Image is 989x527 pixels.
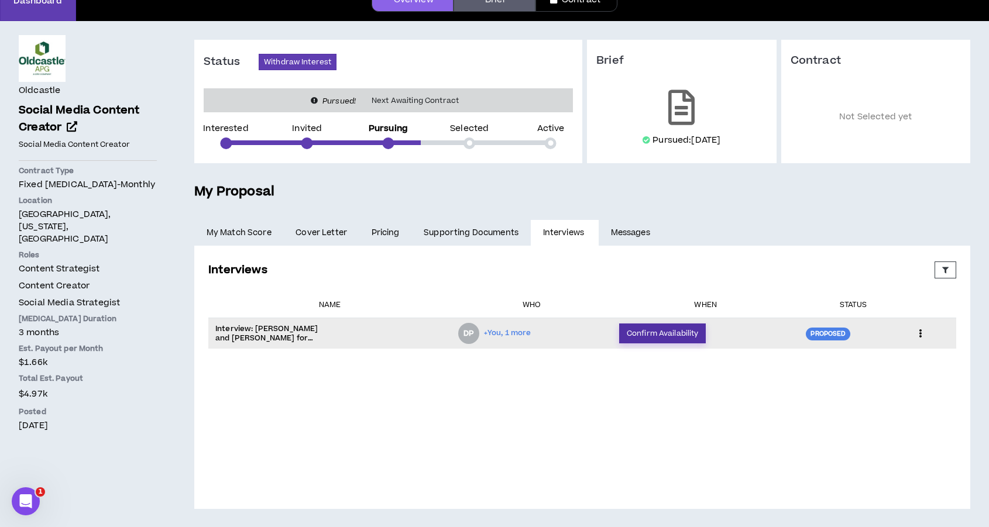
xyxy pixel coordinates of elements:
p: Interview: [PERSON_NAME] and [PERSON_NAME] for MoistureShield Social Media Content Creation [215,324,332,343]
p: Total Est. Payout [19,373,157,384]
p: [DATE] [19,419,157,432]
p: Contract Type [19,166,157,176]
p: [GEOGRAPHIC_DATA], [US_STATE], [GEOGRAPHIC_DATA] [19,208,157,245]
h3: Contract [791,54,961,68]
p: Invited [292,125,322,133]
p: 3 months [19,326,157,339]
h3: Brief [596,54,767,68]
button: Confirm Availability [619,323,706,343]
span: $4.97k [19,386,47,402]
iframe: Intercom live chat [12,487,40,515]
p: Pursuing [369,125,408,133]
div: DP [463,330,474,337]
p: Est. Payout per Month [19,343,157,354]
p: Interested [203,125,248,133]
a: Social Media Content Creator [19,102,157,136]
th: Who [451,292,612,318]
span: Social Media Content Creator [19,139,130,150]
i: Pursued! [322,96,356,106]
span: Cover Letter [296,226,347,239]
p: Active [537,125,565,133]
h3: Interviews [208,262,267,278]
th: Name [208,292,451,318]
p: [MEDICAL_DATA] Duration [19,314,157,324]
div: Drew P. [458,323,479,344]
p: $1.66k [19,356,157,368]
a: Pricing [359,220,412,246]
a: Interviews [531,220,599,246]
p: Selected [450,125,489,133]
p: Roles [19,250,157,260]
span: Social Media Content Creator [19,102,140,135]
p: Location [19,195,157,206]
th: Status [799,292,907,318]
h3: Status [204,55,259,69]
span: 1 [36,487,45,497]
p: Posted [19,407,157,417]
a: Messages [599,220,665,246]
span: Social Media Strategist [19,297,120,309]
button: Withdraw Interest [259,54,336,70]
a: Supporting Documents [411,220,530,246]
div: Proposed [806,328,850,340]
span: Fixed [MEDICAL_DATA] - monthly [19,178,155,191]
p: Pursued: [DATE] [653,135,720,146]
h5: My Proposal [194,182,970,202]
h4: Oldcastle [19,84,60,97]
th: When [612,292,799,318]
p: Not Selected yet [791,85,961,149]
a: My Match Score [194,220,284,246]
span: Content Strategist [19,263,100,275]
span: Next Awaiting Contract [365,95,466,106]
span: +You, 1 more [484,328,531,339]
span: Content Creator [19,280,90,292]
